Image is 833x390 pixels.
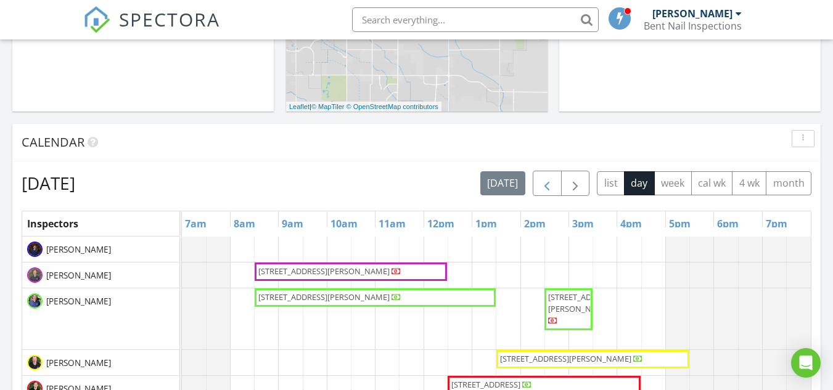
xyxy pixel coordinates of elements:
[258,266,390,277] span: [STREET_ADDRESS][PERSON_NAME]
[286,102,441,112] div: |
[27,355,43,370] img: mikehampton.png
[691,171,733,195] button: cal wk
[347,103,438,110] a: © OpenStreetMap contributors
[617,214,645,234] a: 4pm
[451,379,520,390] span: [STREET_ADDRESS]
[119,6,220,32] span: SPECTORA
[424,214,458,234] a: 12pm
[548,291,617,314] span: [STREET_ADDRESS][PERSON_NAME]
[27,267,43,283] img: kelly_2.jpg
[44,243,113,256] span: [PERSON_NAME]
[569,214,597,234] a: 3pm
[666,214,694,234] a: 5pm
[763,214,790,234] a: 7pm
[44,357,113,369] span: [PERSON_NAME]
[597,171,625,195] button: list
[311,103,345,110] a: © MapTiler
[714,214,742,234] a: 6pm
[289,103,310,110] a: Leaflet
[561,171,590,196] button: Next day
[279,214,306,234] a: 9am
[83,6,110,33] img: The Best Home Inspection Software - Spectora
[231,214,258,234] a: 8am
[624,171,655,195] button: day
[327,214,361,234] a: 10am
[27,293,43,309] img: fb_img_1653011100189.jpg
[44,295,113,307] span: [PERSON_NAME]
[644,20,742,32] div: Bent Nail Inspections
[83,17,220,43] a: SPECTORA
[375,214,409,234] a: 11am
[500,353,631,364] span: [STREET_ADDRESS][PERSON_NAME]
[533,171,562,196] button: Previous day
[472,214,500,234] a: 1pm
[732,171,766,195] button: 4 wk
[182,214,210,234] a: 7am
[22,171,75,195] h2: [DATE]
[766,171,811,195] button: month
[480,171,525,195] button: [DATE]
[27,242,43,257] img: davin.jpg
[22,134,84,150] span: Calendar
[654,171,692,195] button: week
[791,348,821,378] div: Open Intercom Messenger
[27,217,78,230] span: Inspectors
[652,7,732,20] div: [PERSON_NAME]
[352,7,599,32] input: Search everything...
[258,291,390,303] span: [STREET_ADDRESS][PERSON_NAME]
[44,269,113,282] span: [PERSON_NAME]
[521,214,549,234] a: 2pm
